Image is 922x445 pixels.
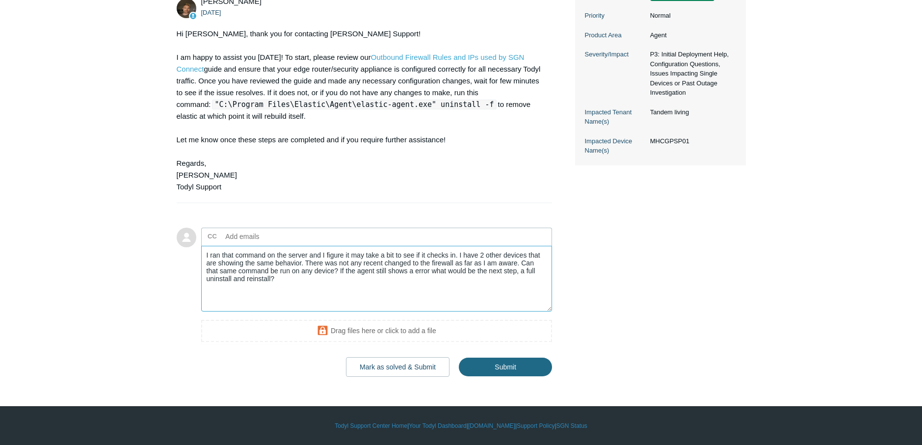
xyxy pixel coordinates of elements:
button: Mark as solved & Submit [346,357,449,377]
dt: Severity/Impact [585,50,645,59]
a: Your Todyl Dashboard [409,421,466,430]
input: Add emails [222,229,327,244]
a: [DOMAIN_NAME] [468,421,515,430]
dd: MHCGPSP01 [645,136,736,146]
code: "C:\Program Files\Elastic\Agent\elastic-agent.exe" uninstall -f [212,100,497,109]
textarea: Add your reply [201,246,553,312]
dd: Normal [645,11,736,21]
a: Todyl Support Center Home [335,421,407,430]
dt: Product Area [585,30,645,40]
dt: Priority [585,11,645,21]
input: Submit [459,358,552,376]
a: Outbound Firewall Rules and IPs used by SGN Connect [177,53,525,73]
dd: P3: Initial Deployment Help, Configuration Questions, Issues Impacting Single Devices or Past Out... [645,50,736,98]
dd: Agent [645,30,736,40]
dd: Tandem living [645,107,736,117]
dt: Impacted Device Name(s) [585,136,645,156]
dt: Impacted Tenant Name(s) [585,107,645,127]
div: Hi [PERSON_NAME], thank you for contacting [PERSON_NAME] Support! I am happy to assist you [DATE]... [177,28,543,193]
label: CC [208,229,217,244]
a: Support Policy [517,421,554,430]
div: | | | | [177,421,746,430]
time: 08/08/2025, 17:52 [201,9,221,16]
a: SGN Status [556,421,587,430]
